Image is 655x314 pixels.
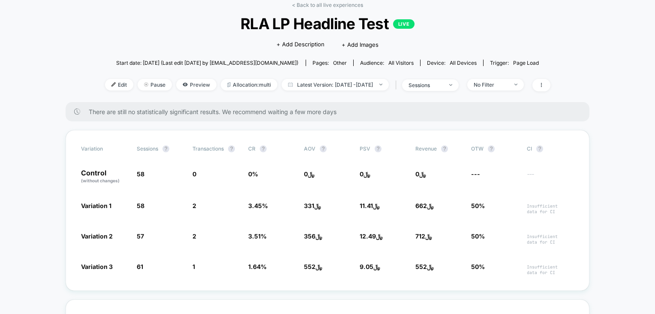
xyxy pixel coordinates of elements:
[276,40,324,49] span: + Add Description
[312,60,347,66] div: Pages:
[513,60,539,66] span: Page Load
[471,263,485,270] span: 50%
[490,60,539,66] div: Trigger:
[192,263,195,270] span: 1
[471,145,518,152] span: OTW
[360,60,414,66] div: Audience:
[536,145,543,152] button: ?
[260,145,267,152] button: ?
[81,202,111,209] span: Variation 1
[320,145,327,152] button: ?
[527,172,574,184] span: ---
[441,145,448,152] button: ?
[282,79,389,91] span: Latest Version: [DATE] - [DATE]
[288,82,293,87] img: calendar
[449,84,452,86] img: end
[292,2,363,8] a: < Back to all live experiences
[333,60,347,66] span: other
[360,232,376,240] span: 12.49
[393,79,402,91] span: |
[192,170,196,178] span: 0
[304,170,308,178] span: 0
[304,263,322,270] span: ﷼
[81,178,120,183] span: (without changes)
[89,108,572,115] span: There are still no statistically significant results. We recommend waiting a few more days
[360,202,373,209] span: 11.41
[192,145,224,152] span: Transactions
[248,170,258,178] span: 0 %
[81,263,113,270] span: Variation 3
[379,84,382,85] img: end
[488,145,495,152] button: ?
[527,234,574,245] span: Insufficient data for CI
[360,170,364,178] span: 0
[415,232,425,240] span: 712
[81,145,128,152] span: Variation
[471,170,480,178] span: ---
[248,202,268,209] span: 3.45 %
[248,232,267,240] span: 3.51 %
[514,84,517,85] img: end
[304,232,315,240] span: 356
[415,263,434,270] span: ﷼
[138,79,172,91] span: Pause
[304,202,321,209] span: ﷼
[137,202,144,209] span: 58
[415,170,426,178] span: ﷼
[450,60,477,66] span: all devices
[360,263,373,270] span: 9.05
[527,264,574,275] span: Insufficient data for CI
[415,263,427,270] span: 552
[221,79,277,91] span: Allocation: multi
[415,202,427,209] span: 662
[304,263,315,270] span: 552
[111,82,116,87] img: edit
[304,170,315,178] span: ﷼
[227,82,231,87] img: rebalance
[375,145,382,152] button: ?
[360,202,380,209] span: ﷼
[471,202,485,209] span: 50%
[360,170,370,178] span: ﷼
[105,79,133,91] span: Edit
[248,145,255,152] span: CR
[388,60,414,66] span: All Visitors
[192,232,196,240] span: 2
[127,15,528,33] span: RLA LP Headline Test
[415,170,419,178] span: 0
[228,145,235,152] button: ?
[527,145,574,152] span: CI
[248,263,267,270] span: 1.64 %
[137,263,143,270] span: 61
[137,232,144,240] span: 57
[304,232,322,240] span: ﷼
[393,19,415,29] p: LIVE
[415,232,432,240] span: ﷼
[176,79,216,91] span: Preview
[415,202,434,209] span: ﷼
[144,82,148,87] img: end
[137,145,158,152] span: Sessions
[415,145,437,152] span: Revenue
[409,82,443,88] div: sessions
[474,82,508,88] div: No Filter
[137,170,144,178] span: 58
[360,232,383,240] span: ﷼
[420,60,483,66] span: Device:
[471,232,485,240] span: 50%
[81,232,113,240] span: Variation 2
[192,202,196,209] span: 2
[342,41,379,48] span: + Add Images
[360,263,380,270] span: ﷼
[360,145,370,152] span: PSV
[116,60,298,66] span: Start date: [DATE] (Last edit [DATE] by [EMAIL_ADDRESS][DOMAIN_NAME])
[527,203,574,214] span: Insufficient data for CI
[81,169,128,184] p: Control
[304,202,314,209] span: 331
[304,145,315,152] span: AOV
[162,145,169,152] button: ?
